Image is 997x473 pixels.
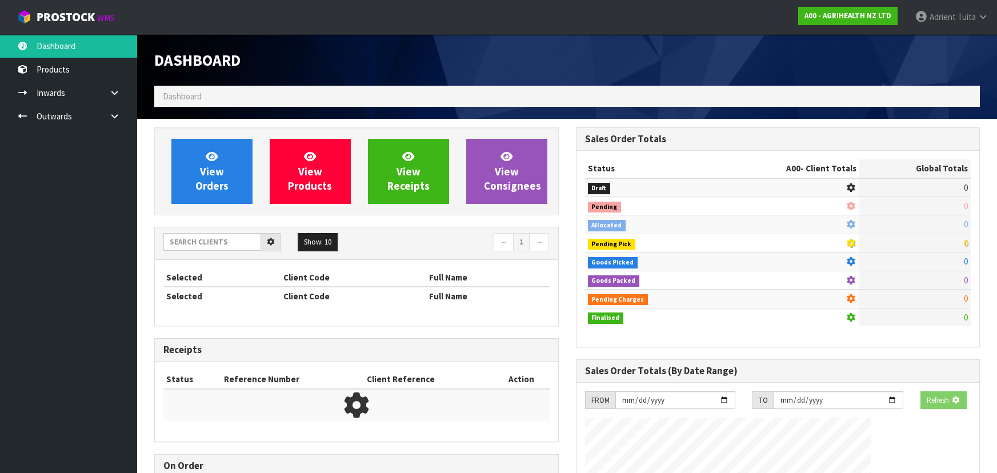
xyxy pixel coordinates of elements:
th: Client Code [281,268,426,287]
span: Draft [588,183,611,194]
span: Dashboard [154,50,241,70]
h3: Sales Order Totals [585,134,971,145]
span: Goods Packed [588,275,640,287]
span: Pending Charges [588,294,648,306]
h3: Sales Order Totals (By Date Range) [585,366,971,376]
button: Show: 10 [298,233,338,251]
span: Pending Pick [588,239,636,250]
a: ViewProducts [270,139,351,204]
th: Full Name [426,287,550,305]
span: 0 [964,219,968,230]
button: Refresh [920,391,966,410]
th: - Client Totals [712,159,859,178]
div: TO [752,391,774,410]
th: Full Name [426,268,550,287]
h3: On Order [163,460,550,471]
span: Goods Picked [588,257,638,268]
span: ProStock [37,10,95,25]
a: ← [494,233,514,251]
span: Adrient [930,11,956,22]
a: → [529,233,549,251]
span: 0 [964,238,968,248]
small: WMS [97,13,115,23]
span: 0 [964,201,968,211]
span: View Receipts [387,150,430,193]
a: A00 - AGRIHEALTH NZ LTD [798,7,898,25]
span: Pending [588,202,622,213]
span: Finalised [588,312,624,324]
span: 0 [964,275,968,286]
span: 0 [964,293,968,304]
a: ViewReceipts [368,139,449,204]
span: 0 [964,182,968,193]
span: View Products [288,150,332,193]
span: Allocated [588,220,626,231]
a: ViewOrders [171,139,253,204]
span: Tuita [958,11,976,22]
h3: Receipts [163,344,550,355]
a: ViewConsignees [466,139,547,204]
div: FROM [585,391,615,410]
th: Global Totals [859,159,971,178]
span: View Consignees [484,150,541,193]
a: 1 [513,233,530,251]
th: Selected [163,268,281,287]
span: 0 [964,256,968,267]
span: 0 [964,312,968,323]
strong: A00 - AGRIHEALTH NZ LTD [804,11,891,21]
span: View Orders [195,150,229,193]
img: cube-alt.png [17,10,31,24]
th: Status [163,370,221,388]
th: Client Code [281,287,426,305]
th: Reference Number [221,370,364,388]
th: Status [585,159,712,178]
nav: Page navigation [365,233,550,253]
span: A00 [786,163,800,174]
input: Search clients [163,233,261,251]
th: Client Reference [364,370,494,388]
span: Dashboard [163,91,202,102]
th: Selected [163,287,281,305]
th: Action [494,370,549,388]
